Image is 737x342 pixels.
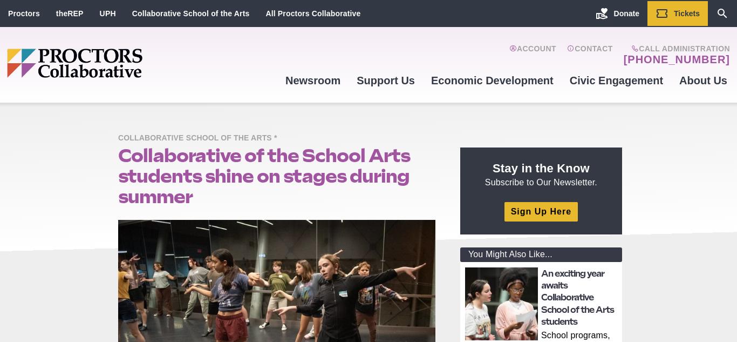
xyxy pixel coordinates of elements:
img: Proctors logo [7,49,226,78]
a: About Us [671,66,735,95]
h1: Collaborative of the School Arts students shine on stages during summer [118,145,435,207]
span: Donate [614,9,639,18]
span: Collaborative School of the Arts * [118,132,283,145]
a: [PHONE_NUMBER] [624,53,730,66]
span: Tickets [674,9,700,18]
a: Collaborative School of the Arts [132,9,250,18]
p: Subscribe to Our Newsletter. [473,160,609,189]
a: Account [509,44,556,66]
a: theREP [56,9,84,18]
a: UPH [100,9,116,18]
a: Civic Engagement [562,66,671,95]
a: Collaborative School of the Arts * [118,133,283,142]
a: Proctors [8,9,40,18]
span: Call Administration [620,44,730,53]
a: Support Us [349,66,423,95]
strong: Stay in the Know [493,162,590,175]
img: thumbnail: An exciting year awaits Collaborative School of the Arts students [465,267,538,340]
a: Newsroom [277,66,349,95]
a: Sign Up Here [504,202,578,221]
a: All Proctors Collaborative [265,9,360,18]
a: Tickets [647,1,708,26]
a: Contact [567,44,613,66]
a: Search [708,1,737,26]
a: Economic Development [423,66,562,95]
a: Donate [588,1,647,26]
a: An exciting year awaits Collaborative School of the Arts students [541,269,614,327]
div: You Might Also Like... [460,247,622,262]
